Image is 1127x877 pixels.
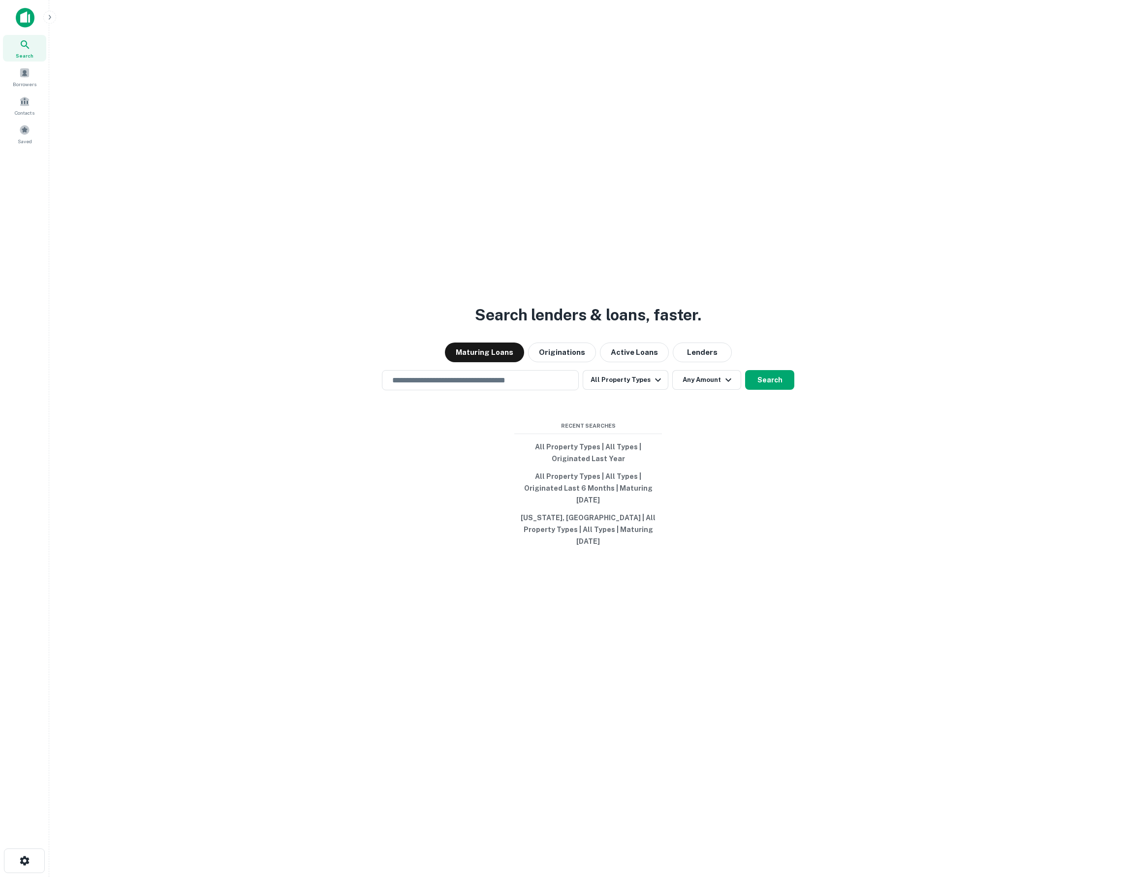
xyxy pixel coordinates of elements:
[13,80,36,88] span: Borrowers
[16,8,34,28] img: capitalize-icon.png
[745,370,794,390] button: Search
[600,343,669,362] button: Active Loans
[514,438,662,468] button: All Property Types | All Types | Originated Last Year
[15,109,34,117] span: Contacts
[445,343,524,362] button: Maturing Loans
[514,422,662,430] span: Recent Searches
[3,35,46,62] a: Search
[3,63,46,90] a: Borrowers
[514,468,662,509] button: All Property Types | All Types | Originated Last 6 Months | Maturing [DATE]
[3,92,46,119] a: Contacts
[514,509,662,550] button: [US_STATE], [GEOGRAPHIC_DATA] | All Property Types | All Types | Maturing [DATE]
[475,303,701,327] h3: Search lenders & loans, faster.
[583,370,668,390] button: All Property Types
[528,343,596,362] button: Originations
[673,343,732,362] button: Lenders
[18,137,32,145] span: Saved
[16,52,33,60] span: Search
[3,121,46,147] a: Saved
[1078,798,1127,846] iframe: Chat Widget
[672,370,741,390] button: Any Amount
